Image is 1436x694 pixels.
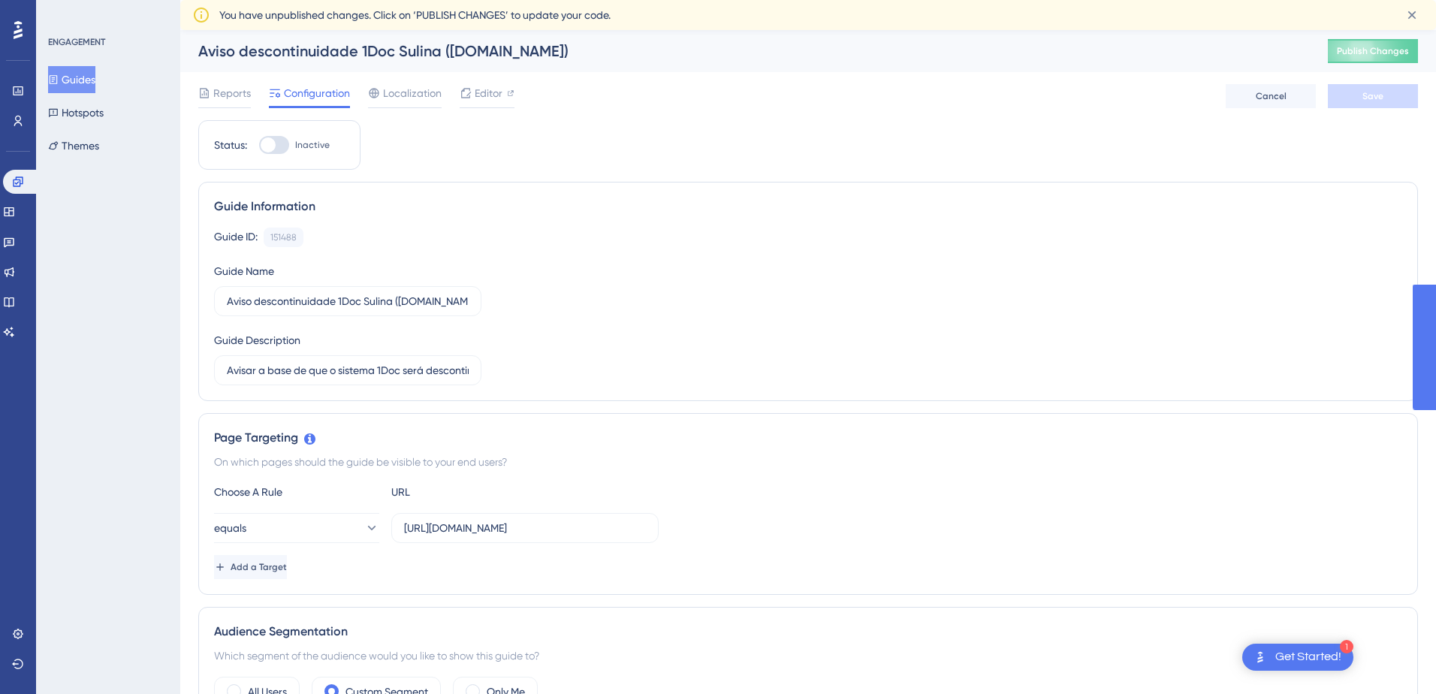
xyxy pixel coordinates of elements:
div: URL [391,483,557,501]
button: equals [214,513,379,543]
span: Configuration [284,84,350,102]
span: equals [214,519,246,537]
button: Cancel [1226,84,1316,108]
span: Save [1362,90,1383,102]
input: yourwebsite.com/path [404,520,646,536]
span: Reports [213,84,251,102]
div: Guide Name [214,262,274,280]
div: 151488 [270,231,297,243]
span: Cancel [1256,90,1287,102]
div: Status: [214,136,247,154]
button: Themes [48,132,99,159]
button: Hotspots [48,99,104,126]
div: Get Started! [1275,649,1341,665]
div: 1 [1340,640,1353,653]
div: On which pages should the guide be visible to your end users? [214,453,1402,471]
div: Audience Segmentation [214,623,1402,641]
div: Guide Description [214,331,300,349]
button: Save [1328,84,1418,108]
div: Open Get Started! checklist, remaining modules: 1 [1242,644,1353,671]
button: Add a Target [214,555,287,579]
input: Type your Guide’s Name here [227,293,469,309]
div: Choose A Rule [214,483,379,501]
button: Publish Changes [1328,39,1418,63]
span: Localization [383,84,442,102]
div: Guide ID: [214,228,258,247]
span: Inactive [295,139,330,151]
div: Which segment of the audience would you like to show this guide to? [214,647,1402,665]
input: Type your Guide’s Description here [227,362,469,379]
div: ENGAGEMENT [48,36,105,48]
span: You have unpublished changes. Click on ‘PUBLISH CHANGES’ to update your code. [219,6,611,24]
span: Add a Target [231,561,287,573]
div: Guide Information [214,198,1402,216]
iframe: UserGuiding AI Assistant Launcher [1373,635,1418,680]
span: Editor [475,84,502,102]
span: Publish Changes [1337,45,1409,57]
img: launcher-image-alternative-text [1251,648,1269,666]
div: Aviso descontinuidade 1Doc Sulina ([DOMAIN_NAME]) [198,41,1290,62]
div: Page Targeting [214,429,1402,447]
button: Guides [48,66,95,93]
